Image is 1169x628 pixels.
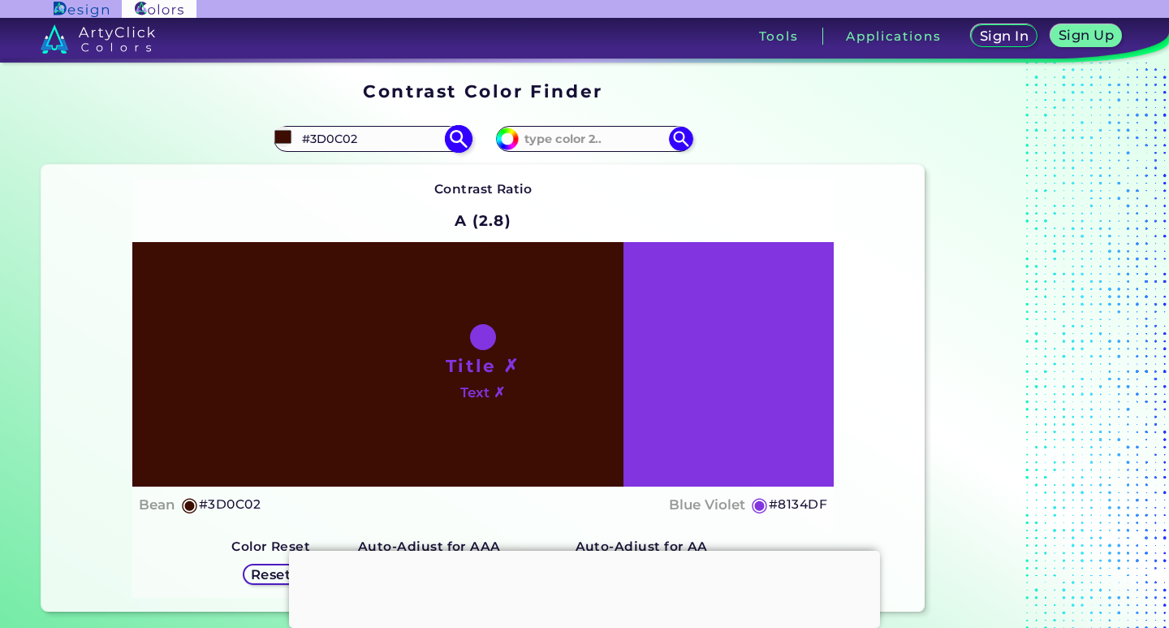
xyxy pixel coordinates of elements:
h5: ◉ [181,495,199,514]
strong: Auto-Adjust for AA [576,539,708,554]
h4: Text ✗ [460,381,505,405]
img: logo_artyclick_colors_white.svg [41,24,155,54]
h5: Reset [250,567,292,581]
img: ArtyClick Design logo [54,2,108,17]
input: type color 2.. [519,128,670,149]
h1: Contrast Color Finder [363,79,602,103]
img: icon search [444,125,472,154]
h5: Sign In [978,29,1029,43]
strong: Auto-Adjust for AAA [358,539,501,554]
h4: Bean [139,493,175,517]
iframe: Advertisement [931,75,1134,617]
iframe: Advertisement [289,551,880,624]
strong: Contrast Ratio [434,181,533,197]
input: type color 1.. [296,128,447,149]
h5: ◉ [751,495,769,514]
h2: A (2.8) [447,203,519,239]
a: Sign In [969,24,1039,48]
img: icon search [669,127,693,151]
h1: Title ✗ [446,353,520,378]
strong: Color Reset [231,539,310,554]
h5: #3D0C02 [199,494,261,515]
h3: Applications [846,30,941,42]
a: Sign Up [1049,24,1124,48]
h4: Blue Violet [669,493,745,517]
h5: #8134DF [769,494,827,515]
h3: Tools [759,30,799,42]
h5: Sign Up [1057,28,1115,42]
